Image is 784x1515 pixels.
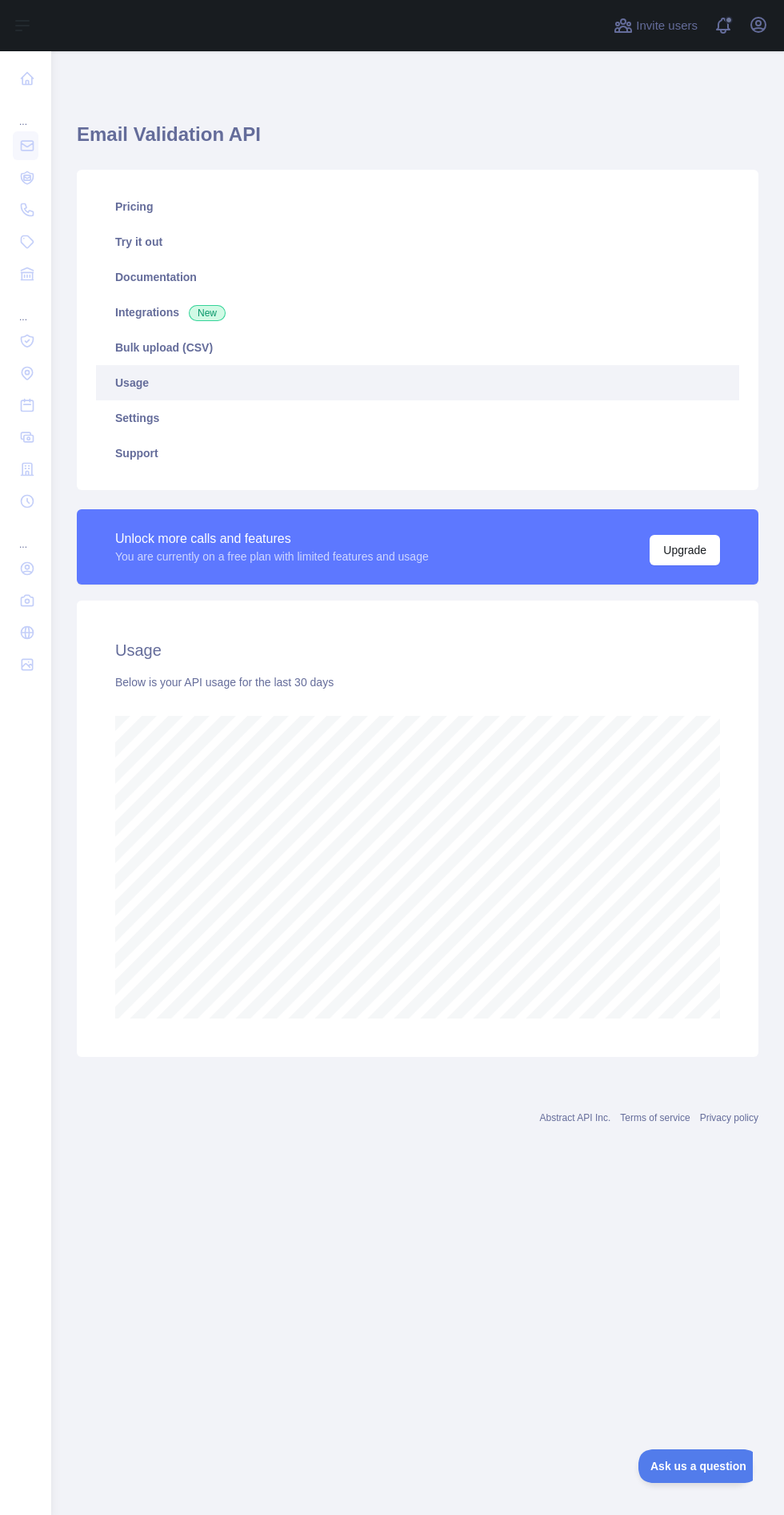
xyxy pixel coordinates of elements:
div: ... [13,291,38,323]
a: Terms of service [620,1112,690,1123]
button: Upgrade [650,535,720,565]
h2: Usage [115,639,720,661]
div: You are currently on a free plan with limited features and usage [115,549,429,565]
div: ... [13,519,38,551]
a: Pricing [96,189,739,224]
span: New [189,305,226,321]
a: Documentation [96,259,739,295]
a: Bulk upload (CSV) [96,330,739,365]
h1: Email Validation API [77,122,758,160]
a: Usage [96,365,739,400]
a: Abstract API Inc. [540,1112,611,1123]
a: Support [96,436,739,471]
span: Invite users [636,17,698,35]
a: Privacy policy [700,1112,758,1123]
iframe: Toggle Customer Support [638,1449,752,1483]
a: Try it out [96,224,739,259]
a: Integrations New [96,295,739,330]
div: Unlock more calls and features [115,529,429,549]
button: Invite users [610,13,701,38]
a: Settings [96,400,739,436]
div: ... [13,96,38,128]
div: Below is your API usage for the last 30 days [115,674,720,690]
